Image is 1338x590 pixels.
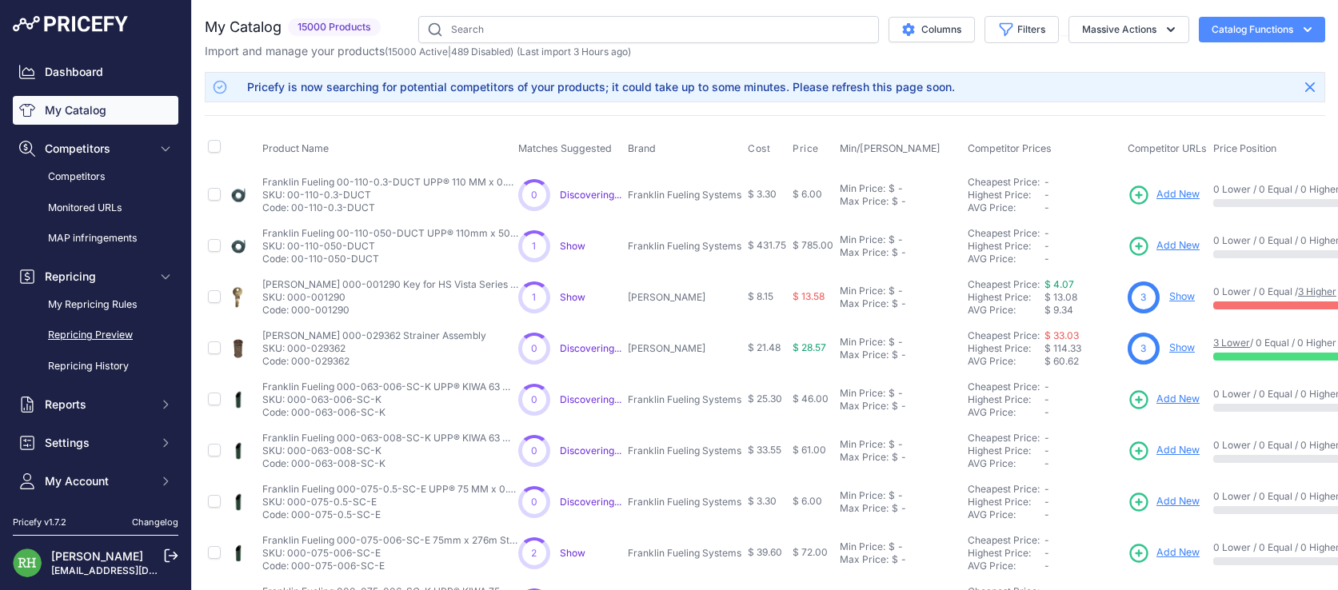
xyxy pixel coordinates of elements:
[840,553,889,566] div: Max Price:
[793,239,833,251] span: $ 785.00
[388,46,448,58] a: 15000 Active
[262,534,518,547] p: Franklin Fueling 000-075-006-SC-E 75mm x 276m Standard Secondary Pipe
[262,291,518,304] p: SKU: 000-001290
[1128,142,1207,154] span: Competitor URLs
[793,495,822,507] span: $ 6.00
[628,547,741,560] p: Franklin Fueling Systems
[205,16,282,38] h2: My Catalog
[262,227,518,240] p: Franklin Fueling 00-110-050-DUCT UPP® 110mm x 50m Flexible PE Duct
[1044,176,1049,188] span: -
[840,502,889,515] div: Max Price:
[895,438,903,451] div: -
[898,553,906,566] div: -
[1044,278,1074,290] a: $ 4.07
[748,546,782,558] span: $ 39.60
[889,336,895,349] div: $
[531,342,537,355] span: 0
[560,496,621,508] a: Discovering...
[262,496,518,508] p: SKU: 000-075-0.5-SC-E
[968,508,1044,521] div: AVG Price:
[889,489,895,502] div: $
[840,336,885,349] div: Min Price:
[1141,341,1147,356] span: 3
[560,444,621,456] a: Discovering...
[247,79,955,95] div: Pricefy is now searching for potential competitors of your products; it could take up to some min...
[793,142,819,155] span: Price
[1044,406,1049,418] span: -
[895,387,903,400] div: -
[748,188,777,200] span: $ 3.30
[13,163,178,191] a: Competitors
[892,502,898,515] div: $
[840,540,885,553] div: Min Price:
[748,290,773,302] span: $ 8.15
[45,397,150,413] span: Reports
[892,297,898,310] div: $
[262,253,518,265] p: Code: 00-110-050-DUCT
[968,304,1044,317] div: AVG Price:
[898,502,906,515] div: -
[262,304,518,317] p: Code: 000-001290
[13,321,178,349] a: Repricing Preview
[895,285,903,297] div: -
[262,457,518,470] p: Code: 000-063-008-SC-K
[560,547,585,559] a: Show
[892,553,898,566] div: $
[1128,440,1200,462] a: Add New
[288,18,381,37] span: 15000 Products
[560,240,585,252] a: Show
[13,291,178,319] a: My Repricing Rules
[1044,291,1077,303] span: $ 13.08
[840,387,885,400] div: Min Price:
[892,246,898,259] div: $
[898,349,906,361] div: -
[385,46,513,58] span: ( | )
[560,291,585,303] a: Show
[892,451,898,464] div: $
[1297,74,1323,100] button: Close
[840,400,889,413] div: Max Price:
[895,489,903,502] div: -
[1044,240,1049,252] span: -
[985,16,1059,43] button: Filters
[1199,17,1325,42] button: Catalog Functions
[262,547,518,560] p: SKU: 000-075-006-SC-E
[560,189,621,201] span: Discovering...
[628,393,741,406] p: Franklin Fueling Systems
[45,141,150,157] span: Competitors
[840,438,885,451] div: Min Price:
[968,355,1044,368] div: AVG Price:
[13,353,178,381] a: Repricing History
[1213,142,1276,154] span: Price Position
[1044,201,1049,213] span: -
[968,329,1040,341] a: Cheapest Price:
[533,291,537,304] span: 1
[968,176,1040,188] a: Cheapest Price:
[968,189,1044,201] div: Highest Price:
[45,269,150,285] span: Repricing
[895,233,903,246] div: -
[1044,393,1049,405] span: -
[205,43,631,59] p: Import and manage your products
[532,547,537,560] span: 2
[13,96,178,125] a: My Catalog
[262,142,329,154] span: Product Name
[968,291,1044,304] div: Highest Price:
[1156,238,1200,253] span: Add New
[1044,253,1049,265] span: -
[1128,184,1200,206] a: Add New
[889,387,895,400] div: $
[895,540,903,553] div: -
[531,189,537,201] span: 0
[628,291,741,304] p: [PERSON_NAME]
[531,496,537,508] span: 0
[968,444,1044,457] div: Highest Price:
[45,435,150,451] span: Settings
[1044,560,1049,572] span: -
[13,58,178,86] a: Dashboard
[748,142,770,155] span: Cost
[1044,381,1049,393] span: -
[968,278,1040,290] a: Cheapest Price:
